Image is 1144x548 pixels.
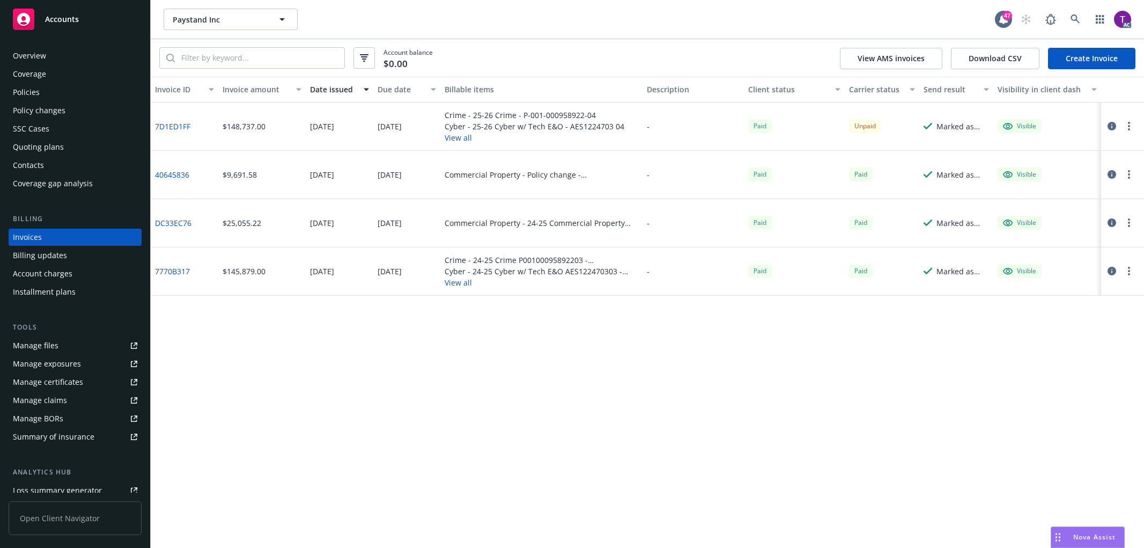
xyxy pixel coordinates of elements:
div: Cyber - 24-25 Cyber w/ Tech E&O AES122470303 - AES122470303 [445,266,638,277]
span: Manage exposures [9,355,142,372]
a: Policy changes [9,102,142,119]
a: Contacts [9,157,142,174]
button: Description [643,77,744,103]
a: Policies [9,84,142,101]
div: - [647,169,650,180]
div: Due date [378,84,425,95]
div: - [647,266,650,277]
div: Marked as sent [936,121,989,132]
div: $25,055.22 [223,217,261,229]
button: Send result [919,77,993,103]
div: Visible [1003,170,1036,179]
div: Visible [1003,266,1036,276]
span: Account balance [383,48,433,68]
a: Billing updates [9,247,142,264]
span: Paid [748,119,772,133]
div: Marked as sent [936,266,989,277]
a: Switch app [1089,9,1111,30]
button: Carrier status [845,77,919,103]
div: Policy changes [13,102,65,119]
span: Open Client Navigator [9,501,142,535]
a: Summary of insurance [9,428,142,445]
div: Policies [13,84,40,101]
a: SSC Cases [9,120,142,137]
span: Paid [748,167,772,181]
div: Visible [1003,218,1036,228]
div: [DATE] [378,169,402,180]
div: Manage BORs [13,410,63,427]
div: Client status [748,84,829,95]
div: Loss summary generator [13,482,102,499]
div: Unpaid [849,119,881,133]
div: Coverage gap analysis [13,175,93,192]
a: Account charges [9,265,142,282]
a: Manage BORs [9,410,142,427]
a: Invoices [9,229,142,246]
a: Report a Bug [1040,9,1061,30]
a: Overview [9,47,142,64]
div: Billing updates [13,247,67,264]
div: Overview [13,47,46,64]
a: Coverage gap analysis [9,175,142,192]
div: Installment plans [13,283,76,301]
div: - [647,217,650,229]
a: 7D1ED1FF [155,121,190,132]
div: Billing [9,214,142,224]
div: Billable items [445,84,638,95]
div: Marked as sent [936,169,989,180]
div: Tools [9,322,142,333]
div: Manage exposures [13,355,81,372]
div: Marked as sent [936,217,989,229]
button: Visibility in client dash [993,77,1101,103]
span: Accounts [45,15,79,24]
button: Invoice amount [218,77,306,103]
span: Paystand Inc [173,14,265,25]
a: Accounts [9,4,142,34]
div: [DATE] [310,266,334,277]
a: DC33EC76 [155,217,191,229]
svg: Search [166,54,175,62]
div: Coverage [13,65,46,83]
div: Send result [924,84,977,95]
div: Contacts [13,157,44,174]
div: 47 [1002,11,1012,20]
a: Quoting plans [9,138,142,156]
a: Start snowing [1015,9,1037,30]
button: Billable items [440,77,643,103]
div: Carrier status [849,84,903,95]
img: photo [1114,11,1131,28]
div: Commercial Property - 24-25 Commercial Property RUSSCPPROP49852024 - RUSSCPPROP49852024 [445,217,638,229]
div: Visibility in client dash [998,84,1085,95]
div: [DATE] [378,217,402,229]
div: Date issued [310,84,357,95]
div: Commercial Property - Policy change - RUSSCPPROP49852024 [445,169,638,180]
div: Manage files [13,337,58,354]
div: Paid [849,216,873,229]
div: Summary of insurance [13,428,94,445]
div: Drag to move [1051,527,1065,547]
a: Search [1065,9,1086,30]
a: Coverage [9,65,142,83]
a: Manage files [9,337,142,354]
input: Filter by keyword... [175,48,344,68]
div: Description [647,84,740,95]
div: $9,691.58 [223,169,257,180]
button: Client status [744,77,845,103]
div: [DATE] [310,217,334,229]
div: Crime - 24-25 Crime P00100095892203 - P00100095892203 [445,254,638,266]
div: $145,879.00 [223,266,265,277]
div: Invoices [13,229,42,246]
button: Nova Assist [1051,527,1125,548]
a: Manage claims [9,392,142,409]
div: Paid [849,264,873,277]
button: View all [445,277,638,288]
span: $0.00 [383,57,408,71]
button: View AMS invoices [840,48,942,69]
div: Manage certificates [13,374,83,391]
div: Paid [748,264,772,277]
div: Paid [748,216,772,229]
a: Loss summary generator [9,482,142,499]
